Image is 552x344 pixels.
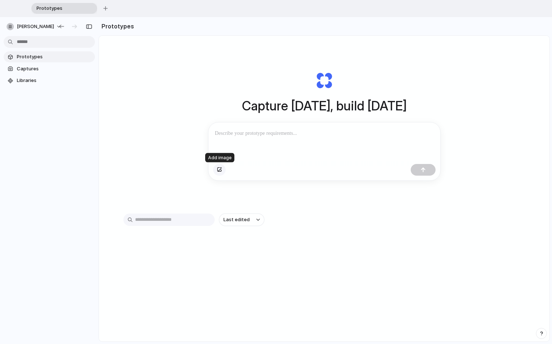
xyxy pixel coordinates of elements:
[223,216,250,223] span: Last edited
[17,23,54,30] span: [PERSON_NAME]
[219,214,264,226] button: Last edited
[4,51,95,62] a: Prototypes
[17,53,92,60] span: Prototypes
[34,5,85,12] span: Prototypes
[242,96,407,116] h1: Capture [DATE], build [DATE]
[17,65,92,73] span: Captures
[99,22,134,31] h2: Prototypes
[17,77,92,84] span: Libraries
[31,3,97,14] div: Prototypes
[4,63,95,74] a: Captures
[4,75,95,86] a: Libraries
[4,21,65,32] button: [PERSON_NAME]
[205,153,234,163] div: Add image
